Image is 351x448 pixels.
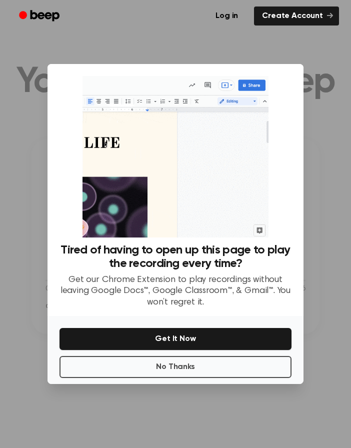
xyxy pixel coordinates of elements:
[59,356,291,378] button: No Thanks
[82,76,268,237] img: Beep extension in action
[205,4,248,27] a: Log in
[12,6,68,26] a: Beep
[59,243,291,270] h3: Tired of having to open up this page to play the recording every time?
[59,328,291,350] button: Get It Now
[254,6,339,25] a: Create Account
[59,274,291,308] p: Get our Chrome Extension to play recordings without leaving Google Docs™, Google Classroom™, & Gm...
